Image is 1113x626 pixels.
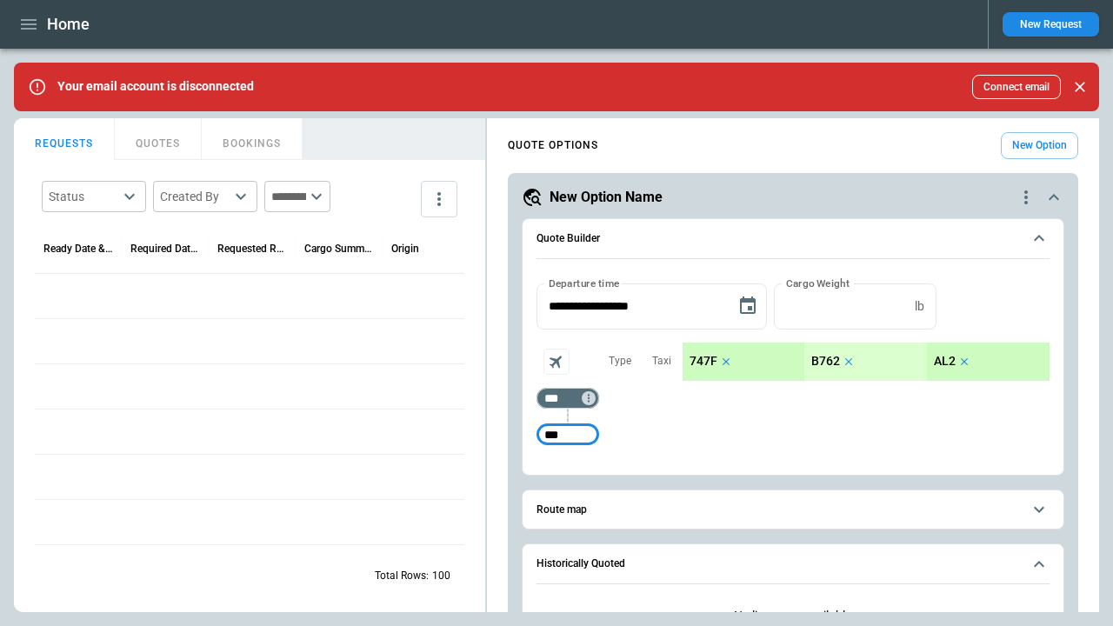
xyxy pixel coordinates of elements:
[130,243,200,255] div: Required Date & Time (UTC)
[550,188,663,207] h5: New Option Name
[537,283,1050,454] div: Quote Builder
[915,299,924,314] p: lb
[217,243,287,255] div: Requested Route
[730,289,765,323] button: Choose date, selected date is Sep 29, 2025
[972,75,1061,99] button: Connect email
[549,276,620,290] label: Departure time
[786,276,850,290] label: Cargo Weight
[160,188,230,205] div: Created By
[537,219,1050,259] button: Quote Builder
[115,118,202,160] button: QUOTES
[537,504,587,516] h6: Route map
[421,181,457,217] button: more
[43,243,113,255] div: Ready Date & Time (UTC)
[202,118,303,160] button: BOOKINGS
[1001,132,1078,159] button: New Option
[1003,12,1099,37] button: New Request
[543,349,570,375] span: Aircraft selection
[537,490,1050,529] button: Route map
[934,354,956,369] p: AL2
[537,424,599,445] div: Too short
[14,118,115,160] button: REQUESTS
[1068,68,1092,106] div: dismiss
[375,569,429,583] p: Total Rows:
[690,354,717,369] p: 747F
[652,354,671,369] p: Taxi
[537,558,625,569] h6: Historically Quoted
[1016,187,1036,208] div: quote-option-actions
[683,343,1050,381] div: scrollable content
[47,14,90,35] h1: Home
[537,388,599,409] div: Too short
[432,569,450,583] p: 100
[304,243,374,255] div: Cargo Summary
[391,243,419,255] div: Origin
[811,354,840,369] p: B762
[522,187,1064,208] button: New Option Namequote-option-actions
[1068,75,1092,99] button: Close
[57,79,254,94] p: Your email account is disconnected
[537,233,600,244] h6: Quote Builder
[609,354,631,369] p: Type
[537,544,1050,584] button: Historically Quoted
[49,188,118,205] div: Status
[508,142,598,150] h4: QUOTE OPTIONS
